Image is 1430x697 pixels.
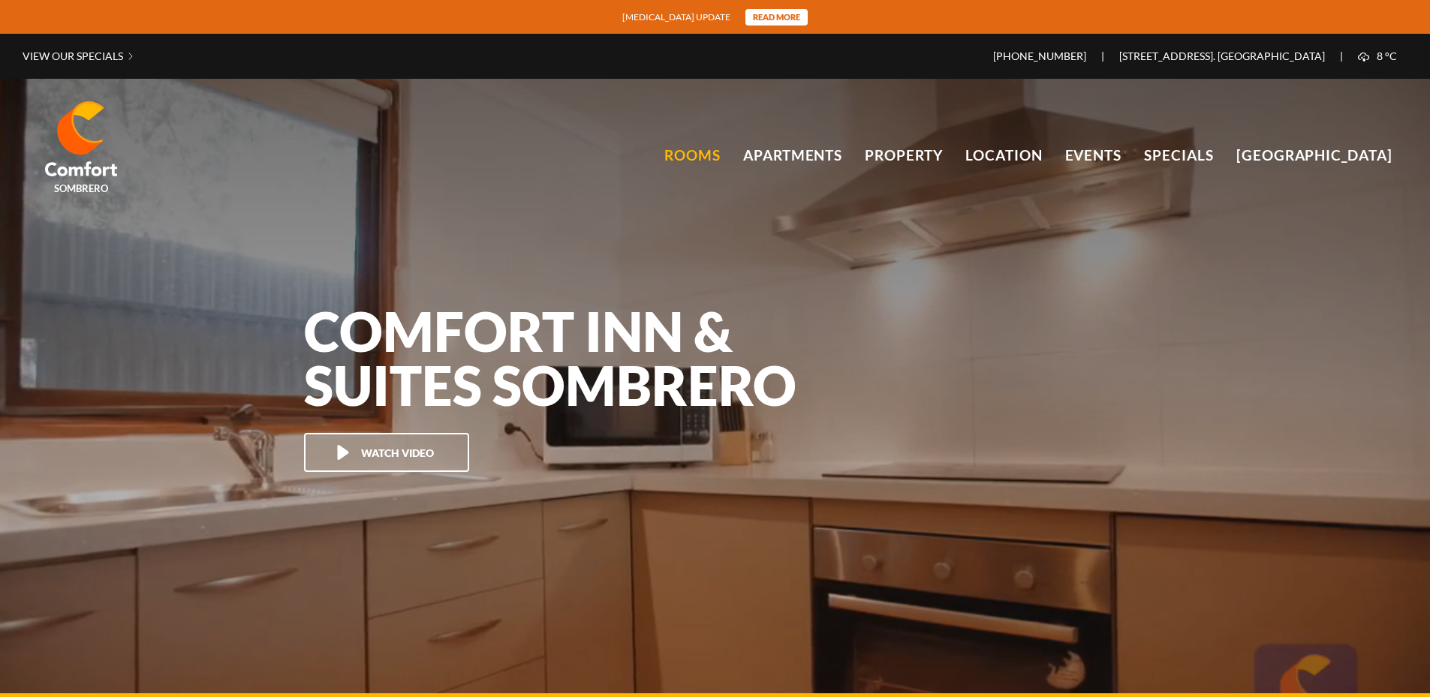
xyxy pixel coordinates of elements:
a: View our specials [23,34,123,79]
a: Location [965,144,1043,167]
span: Sombrero [54,176,108,194]
a: Apartments [743,144,843,167]
span: Watch Video [361,446,434,459]
span: 8 °C [1343,50,1397,62]
a: Rooms [664,144,721,167]
div: | [1340,34,1407,79]
img: Comfort Inn & Suites Sombrero [45,101,117,176]
span: | [993,34,1340,79]
h1: Comfort Inn & Suites Sombrero [304,304,829,412]
a: [PHONE_NUMBER] [993,50,1101,62]
div: Read more [745,9,808,26]
span: [MEDICAL_DATA] update [622,10,730,24]
a: Events [1065,144,1122,167]
a: [STREET_ADDRESS]. [GEOGRAPHIC_DATA] [1104,50,1340,62]
a: [GEOGRAPHIC_DATA] [1236,144,1392,167]
a: Specials [1144,144,1214,167]
img: Watch Video [336,445,351,460]
button: Watch Video [304,433,469,472]
a: Property [865,144,943,167]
